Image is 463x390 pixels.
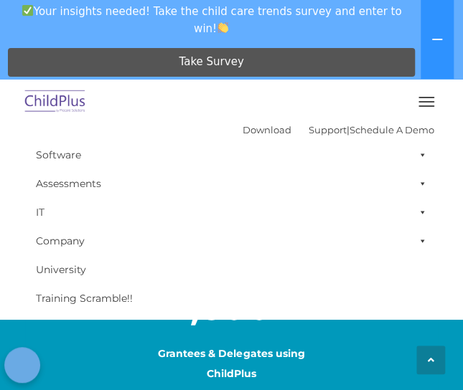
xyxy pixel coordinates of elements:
img: ChildPlus by Procare Solutions [22,85,89,119]
a: Assessments [29,169,434,198]
a: University [29,255,434,284]
img: ✅ [22,5,33,16]
a: Schedule A Demo [350,124,434,135]
button: Cookies Settings [4,347,40,383]
a: Download [243,124,291,135]
a: Training Scramble!! [29,284,434,313]
a: Company [29,227,434,255]
img: 👏 [218,22,228,33]
span: Take Survey [179,49,243,75]
span: ChildPlus [207,367,256,380]
a: Take Survey [8,48,415,77]
a: Software [29,141,434,169]
font: | [243,124,434,135]
span: Grantees & Delegates using [158,347,304,360]
a: Support [309,124,347,135]
a: IT [29,198,434,227]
